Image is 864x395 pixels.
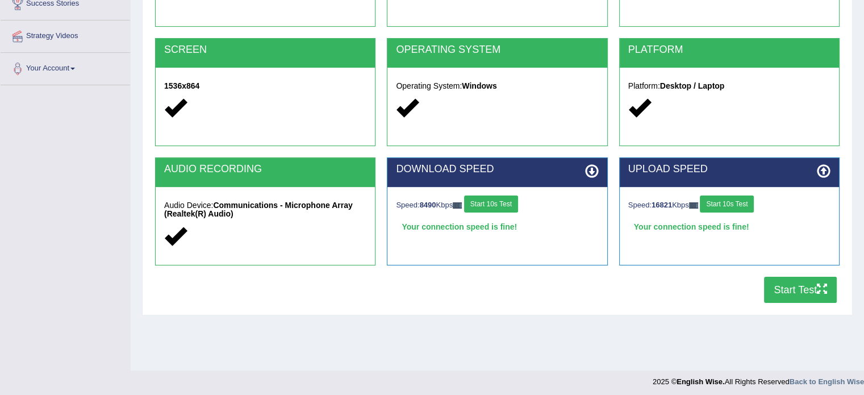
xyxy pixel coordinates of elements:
strong: Communications - Microphone Array (Realtek(R) Audio) [164,201,353,218]
h2: DOWNLOAD SPEED [396,164,598,175]
h2: AUDIO RECORDING [164,164,366,175]
button: Start Test [764,277,837,303]
div: Your connection speed is fine! [628,218,830,235]
h2: PLATFORM [628,44,830,56]
h5: Audio Device: [164,201,366,219]
h2: SCREEN [164,44,366,56]
strong: Windows [462,81,496,90]
img: ajax-loader-fb-connection.gif [689,202,698,209]
div: Speed: Kbps [628,196,830,215]
strong: 1536x864 [164,81,199,90]
div: Speed: Kbps [396,196,598,215]
strong: English Wise. [677,377,724,386]
strong: Desktop / Laptop [660,81,725,90]
a: Your Account [1,53,130,81]
h5: Operating System: [396,82,598,90]
h2: OPERATING SYSTEM [396,44,598,56]
strong: 16821 [652,201,672,209]
div: Your connection speed is fine! [396,218,598,235]
img: ajax-loader-fb-connection.gif [453,202,462,209]
strong: 8490 [420,201,436,209]
a: Strategy Videos [1,20,130,49]
a: Back to English Wise [790,377,864,386]
button: Start 10s Test [464,196,518,213]
div: 2025 © All Rights Reserved [653,371,864,387]
h2: UPLOAD SPEED [628,164,830,175]
button: Start 10s Test [700,196,754,213]
h5: Platform: [628,82,830,90]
